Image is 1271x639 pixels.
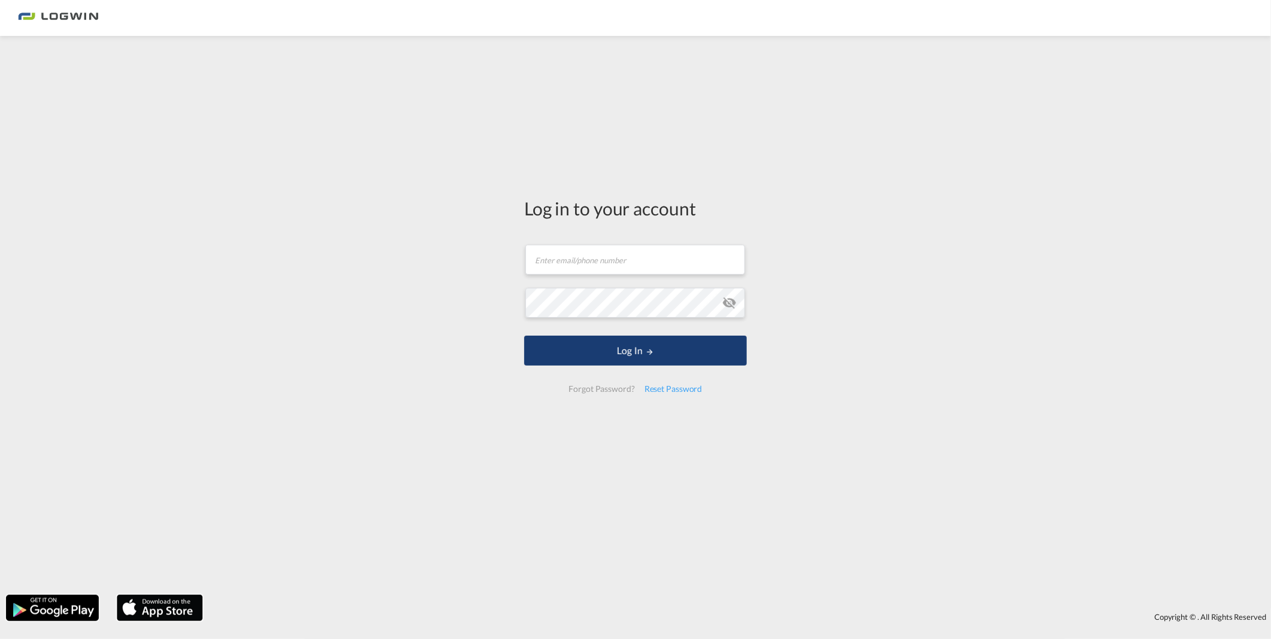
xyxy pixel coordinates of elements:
[524,196,747,221] div: Log in to your account
[722,296,737,310] md-icon: icon-eye-off
[5,594,100,622] img: google.png
[115,594,204,622] img: apple.png
[18,5,99,32] img: bc73a0e0d8c111efacd525e4c8ad7d32.png
[640,378,707,400] div: Reset Password
[209,607,1271,627] div: Copyright © . All Rights Reserved
[564,378,639,400] div: Forgot Password?
[524,336,747,366] button: LOGIN
[525,245,745,275] input: Enter email/phone number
